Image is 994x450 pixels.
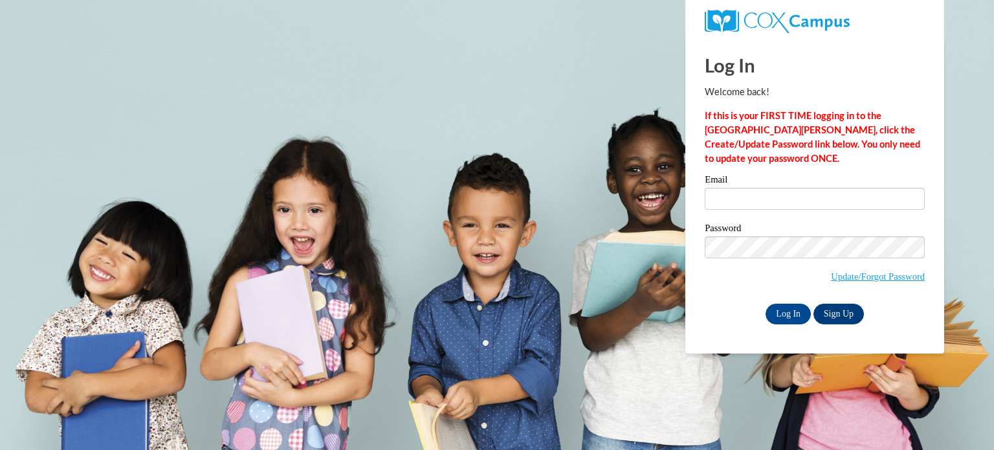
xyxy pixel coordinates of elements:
[705,10,925,33] a: COX Campus
[705,10,850,33] img: COX Campus
[705,223,925,236] label: Password
[705,110,920,164] strong: If this is your FIRST TIME logging in to the [GEOGRAPHIC_DATA][PERSON_NAME], click the Create/Upd...
[705,52,925,78] h1: Log In
[705,85,925,99] p: Welcome back!
[766,304,811,324] input: Log In
[831,271,925,282] a: Update/Forgot Password
[813,304,864,324] a: Sign Up
[705,175,925,188] label: Email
